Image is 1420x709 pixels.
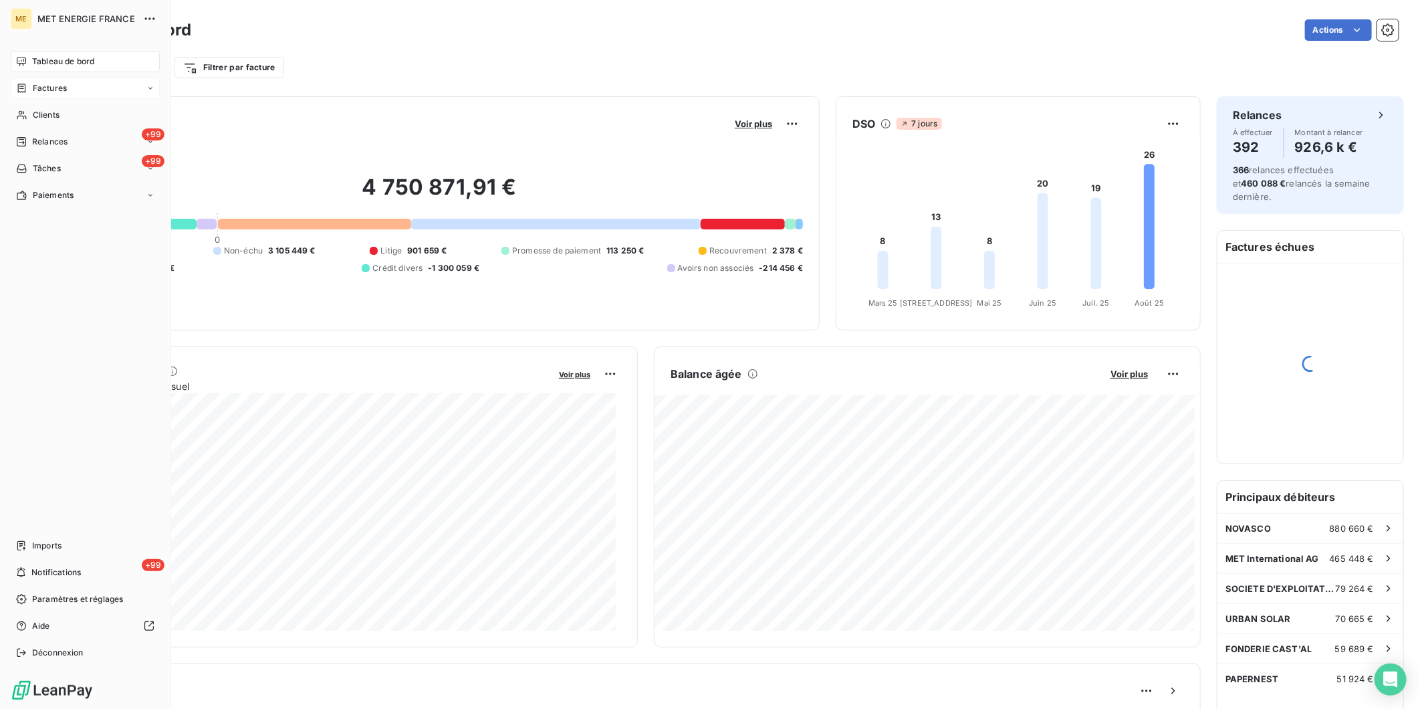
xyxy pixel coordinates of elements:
span: Chiffre d'affaires mensuel [76,379,550,393]
span: +99 [142,128,164,140]
h6: Relances [1233,107,1282,123]
span: MET ENERGIE FRANCE [37,13,135,24]
a: Aide [11,615,160,637]
span: 0 [215,234,220,245]
span: À effectuer [1233,128,1273,136]
h6: DSO [852,116,875,132]
span: +99 [142,559,164,571]
span: relances effectuées et relancés la semaine dernière. [1233,165,1371,202]
span: Non-échu [224,245,263,257]
span: Tableau de bord [32,56,94,68]
span: 880 660 € [1330,523,1374,534]
a: Imports [11,535,160,556]
a: Paramètres et réglages [11,589,160,610]
a: Paiements [11,185,160,206]
span: 901 659 € [407,245,447,257]
tspan: Août 25 [1135,298,1164,308]
span: Factures [33,82,67,94]
span: Voir plus [1110,369,1148,379]
span: Notifications [31,567,81,579]
span: -214 456 € [759,262,803,274]
h4: 392 [1233,136,1273,158]
span: 366 [1233,165,1249,175]
span: 113 250 € [606,245,644,257]
span: Montant à relancer [1295,128,1363,136]
span: Aide [32,620,50,632]
span: Litige [380,245,402,257]
span: Promesse de paiement [512,245,601,257]
a: +99Tâches [11,158,160,179]
span: 3 105 449 € [268,245,316,257]
img: Logo LeanPay [11,680,94,701]
span: Avoirs non associés [678,262,754,274]
span: Paiements [33,189,74,201]
span: Paramètres et réglages [32,593,123,605]
h6: Principaux débiteurs [1217,481,1403,513]
span: Recouvrement [709,245,767,257]
span: Voir plus [559,370,590,379]
span: URBAN SOLAR [1225,613,1291,624]
span: SOCIETE D'EXPLOITATION DES MARCHES COMMUNAUX [1225,583,1336,594]
span: +99 [142,155,164,167]
span: 79 264 € [1336,583,1374,594]
h6: Balance âgée [671,366,742,382]
span: NOVASCO [1225,523,1271,534]
span: 465 448 € [1330,553,1374,564]
button: Filtrer par facture [174,57,284,78]
button: Voir plus [1106,368,1152,380]
span: Relances [32,136,68,148]
span: Imports [32,540,62,552]
span: Déconnexion [32,647,84,659]
span: 460 088 € [1241,178,1286,189]
span: 2 378 € [772,245,803,257]
h4: 926,6 k € [1295,136,1363,158]
span: Tâches [33,163,61,175]
a: Factures [11,78,160,99]
span: 70 665 € [1336,613,1374,624]
a: +99Relances [11,131,160,153]
a: Tableau de bord [11,51,160,72]
span: FONDERIE CAST'AL [1225,643,1312,654]
button: Actions [1305,19,1372,41]
tspan: [STREET_ADDRESS] [900,298,972,308]
tspan: Mars 25 [868,298,898,308]
div: Open Intercom Messenger [1375,664,1407,696]
span: Clients [33,109,60,121]
h2: 4 750 871,91 € [76,174,803,214]
tspan: Mai 25 [977,298,1002,308]
a: Clients [11,104,160,126]
tspan: Juil. 25 [1082,298,1109,308]
span: Crédit divers [372,262,423,274]
span: MET International AG [1225,553,1319,564]
button: Voir plus [555,368,594,380]
span: PAPERNEST [1225,674,1278,684]
span: Voir plus [735,118,772,129]
span: 7 jours [897,118,941,130]
tspan: Juin 25 [1029,298,1056,308]
h6: Factures échues [1217,231,1403,263]
button: Voir plus [731,118,776,130]
div: ME [11,8,32,29]
span: 51 924 € [1337,674,1374,684]
span: -1 300 059 € [428,262,479,274]
span: 59 689 € [1335,643,1374,654]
